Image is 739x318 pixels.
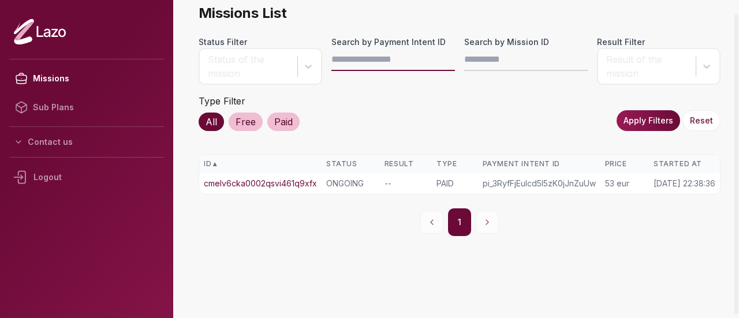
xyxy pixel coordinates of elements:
div: Paid [267,113,300,131]
div: Status of the mission [208,53,292,80]
button: Contact us [9,132,164,152]
div: Free [229,113,263,131]
a: Sub Plans [9,93,164,122]
div: Type [436,159,473,169]
span: Missions List [199,4,721,23]
div: All [199,113,224,131]
button: Reset [682,110,721,131]
div: -- [385,178,427,189]
label: Status Filter [199,36,322,48]
div: Price [605,159,644,169]
div: Started At [654,159,715,169]
div: Result [385,159,427,169]
div: Result of the mission [606,53,690,80]
label: Type Filter [199,95,245,107]
div: pi_3RyfFjEulcd5I5zK0jJnZuUw [483,178,596,189]
div: PAID [436,178,473,189]
div: [DATE] 22:38:36 [654,178,715,189]
div: ID [204,159,317,169]
label: Search by Payment Intent ID [331,36,455,48]
span: ▲ [211,159,218,169]
a: Missions [9,64,164,93]
label: Search by Mission ID [464,36,588,48]
label: Result Filter [597,36,721,48]
div: 53 eur [605,178,644,189]
div: Logout [9,162,164,192]
button: Apply Filters [617,110,680,131]
div: ONGOING [326,178,375,189]
div: Status [326,159,375,169]
div: Payment Intent ID [483,159,596,169]
button: 1 [448,208,471,236]
a: cmelv6cka0002qsvi461q9xfx [204,178,317,189]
